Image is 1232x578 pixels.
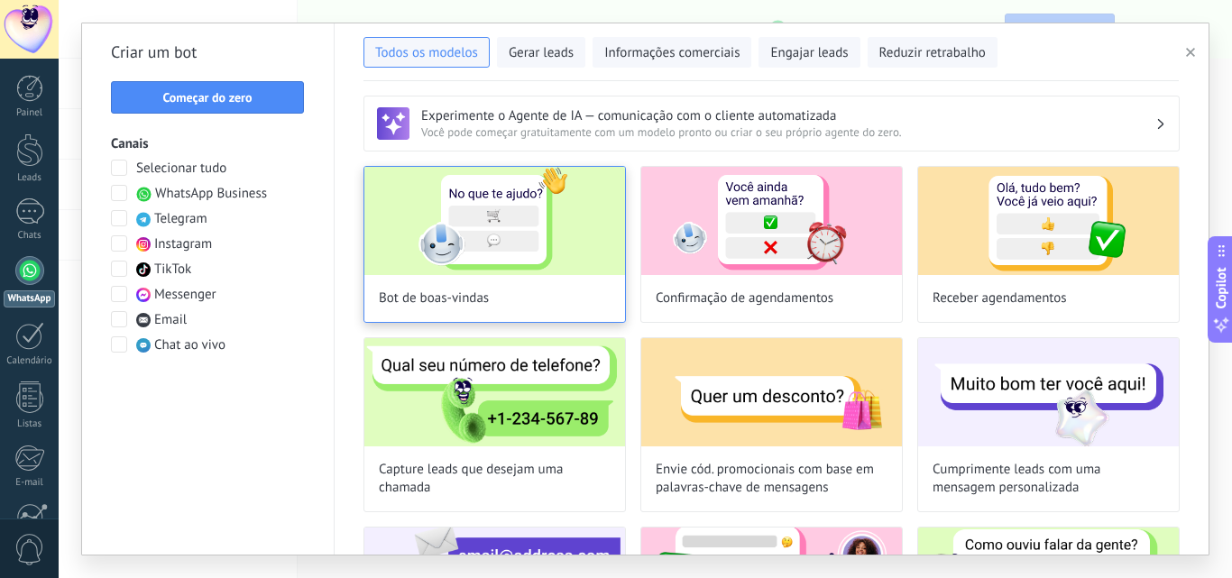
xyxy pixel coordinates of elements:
h3: Canais [111,135,305,152]
span: Selecionar tudo [136,160,226,178]
button: Informações comerciais [593,37,751,68]
span: Chat ao vivo [154,336,225,354]
span: Começar do zero [162,91,252,104]
span: Cumprimente leads com uma mensagem personalizada [933,461,1164,497]
span: Informações comerciais [604,44,740,62]
div: Chats [4,230,56,242]
img: Cumprimente leads com uma mensagem personalizada [918,338,1179,446]
img: Receber agendamentos [918,167,1179,275]
span: Capture leads que desejam uma chamada [379,461,611,497]
span: WhatsApp Business [155,185,267,203]
span: TikTok [154,261,191,279]
img: Envie cód. promocionais com base em palavras-chave de mensagens [641,338,902,446]
div: Leads [4,172,56,184]
span: Instagram [154,235,212,253]
button: Todos os modelos [363,37,490,68]
div: Calendário [4,355,56,367]
h2: Criar um bot [111,38,305,67]
span: Engajar leads [770,44,848,62]
button: Gerar leads [497,37,585,68]
span: Messenger [154,286,216,304]
span: Gerar leads [509,44,574,62]
div: Listas [4,418,56,430]
span: Envie cód. promocionais com base em palavras-chave de mensagens [656,461,887,497]
img: Capture leads que desejam uma chamada [364,338,625,446]
button: Reduzir retrabalho [868,37,998,68]
button: Engajar leads [759,37,860,68]
img: Confirmação de agendamentos [641,167,902,275]
span: Confirmação de agendamentos [656,289,833,307]
span: Todos os modelos [375,44,478,62]
span: Email [154,311,187,329]
span: Telegram [154,210,207,228]
div: Painel [4,107,56,119]
button: Começar do zero [111,81,304,114]
span: Você pode começar gratuitamente com um modelo pronto ou criar o seu próprio agente do zero. [421,124,1155,140]
img: Bot de boas-vindas [364,167,625,275]
span: Copilot [1212,267,1230,308]
div: WhatsApp [4,290,55,307]
div: E-mail [4,477,56,489]
span: Receber agendamentos [933,289,1067,307]
h3: Experimente o Agente de IA — comunicação com o cliente automatizada [421,107,1155,124]
span: Bot de boas-vindas [379,289,489,307]
span: Reduzir retrabalho [879,44,986,62]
